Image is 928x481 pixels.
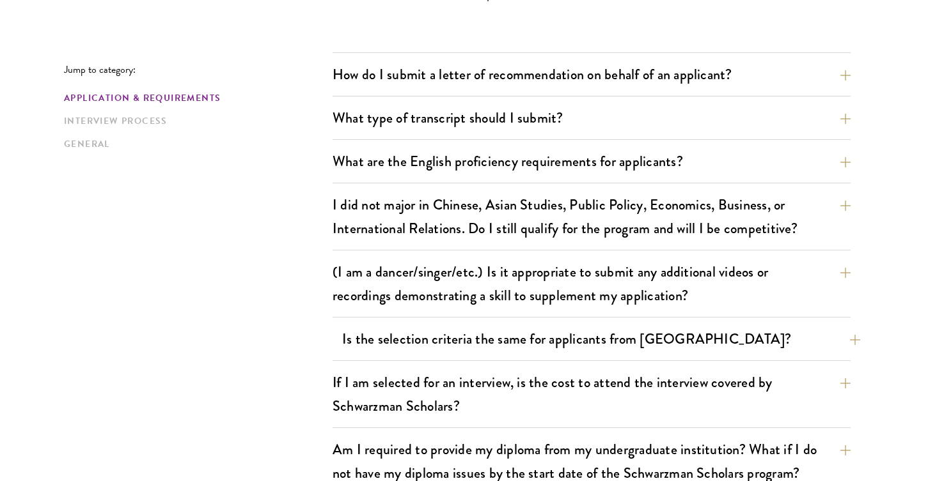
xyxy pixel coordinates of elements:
button: What type of transcript should I submit? [333,103,851,132]
a: Interview Process [64,114,325,128]
button: How do I submit a letter of recommendation on behalf of an applicant? [333,60,851,89]
button: What are the English proficiency requirements for applicants? [333,147,851,176]
a: Application & Requirements [64,91,325,105]
button: If I am selected for an interview, is the cost to attend the interview covered by Schwarzman Scho... [333,368,851,420]
button: (I am a dancer/singer/etc.) Is it appropriate to submit any additional videos or recordings demon... [333,257,851,310]
button: I did not major in Chinese, Asian Studies, Public Policy, Economics, Business, or International R... [333,190,851,243]
button: Is the selection criteria the same for applicants from [GEOGRAPHIC_DATA]? [342,324,860,353]
a: General [64,137,325,151]
p: Jump to category: [64,64,333,75]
